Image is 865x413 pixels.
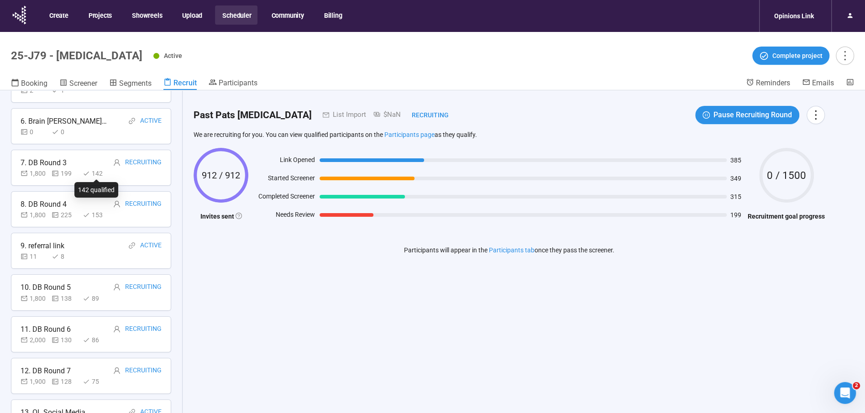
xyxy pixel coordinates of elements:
span: 2 [853,382,860,389]
span: user [113,283,121,291]
a: Emails [802,78,834,89]
div: Active [140,115,162,127]
span: mail [312,112,329,118]
span: Screener [69,79,97,88]
a: Segments [109,78,152,90]
div: Recruiting [125,365,162,376]
div: 0 [21,127,48,137]
div: 1,800 [21,168,48,178]
span: 912 / 912 [194,171,248,180]
button: Projects [81,5,118,25]
a: Recruit [163,78,197,90]
button: Upload [175,5,209,25]
button: Billing [317,5,349,25]
button: Scheduler [215,5,257,25]
div: 1,900 [21,376,48,387]
div: Recruiting [125,282,162,293]
div: 75 [83,376,110,387]
div: 130 [52,335,79,345]
span: more [809,109,822,121]
a: Participants page [384,131,435,138]
h2: Past Pats [MEDICAL_DATA] [194,108,312,123]
p: Participants will appear in the once they pass the screener. [404,245,614,255]
span: Segments [119,79,152,88]
div: 12. DB Round 7 [21,365,71,376]
div: Recruiting [400,110,448,120]
a: Reminders [746,78,790,89]
span: user [113,325,121,333]
div: Link Opened [253,155,315,168]
span: 199 [730,212,743,218]
div: Active [140,240,162,251]
div: 128 [52,376,79,387]
span: Active [164,52,182,59]
span: more [839,49,851,62]
button: Create [42,5,75,25]
div: 0 [52,127,79,137]
div: 11 [21,251,48,261]
button: more [807,106,825,124]
div: $NaN [366,110,400,120]
div: 138 [52,293,79,303]
button: Showreels [125,5,168,25]
span: 315 [730,193,743,200]
span: 349 [730,175,743,182]
a: Booking [11,78,47,90]
div: 1,800 [21,210,48,220]
h4: Invites sent [194,211,248,221]
div: Recruiting [125,199,162,210]
button: more [836,47,854,65]
p: We are recruiting for you. You can view qualified participants on the as they qualify. [194,131,825,139]
div: 11. DB Round 6 [21,324,71,335]
button: Community [264,5,310,25]
div: 8 [52,251,79,261]
div: 142 [83,168,110,178]
div: 86 [83,335,110,345]
div: 199 [52,168,79,178]
span: 385 [730,157,743,163]
a: Participants tab [489,246,535,254]
div: Recruiting [125,324,162,335]
div: Needs Review [253,209,315,223]
div: 225 [52,210,79,220]
a: Participants [209,78,257,89]
span: pause-circle [702,111,710,119]
span: question-circle [236,213,242,219]
div: 2,000 [21,335,48,345]
h4: Recruitment goal progress [748,211,825,221]
div: 1,800 [21,293,48,303]
span: 0 / 1500 [759,170,814,181]
span: Complete project [772,51,823,61]
span: Pause Recruiting Round [713,109,792,120]
div: Opinions Link [769,7,819,25]
a: Screener [59,78,97,90]
iframe: Intercom live chat [834,382,856,404]
div: 10. DB Round 5 [21,282,71,293]
span: Booking [21,79,47,88]
span: Participants [219,78,257,87]
div: 89 [83,293,110,303]
span: user [113,200,121,208]
span: link [128,242,136,249]
h1: 25-J79 - [MEDICAL_DATA] [11,49,142,62]
div: 7. DB Round 3 [21,157,67,168]
div: Recruiting [125,157,162,168]
div: 9. referral link [21,240,64,251]
span: user [113,367,121,374]
div: Started Screener [253,173,315,187]
div: 153 [83,210,110,220]
span: user [113,159,121,166]
div: List Import [329,110,366,120]
span: Emails [812,78,834,87]
div: 8. DB Round 4 [21,199,67,210]
div: 6. Brain [PERSON_NAME] SG [21,115,107,127]
span: link [128,117,136,125]
div: Completed Screener [253,191,315,205]
span: Reminders [756,78,790,87]
button: pause-circlePause Recruiting Round [695,106,799,124]
button: Complete project [752,47,829,65]
span: Recruit [173,78,197,87]
div: 142 qualified [74,182,118,198]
